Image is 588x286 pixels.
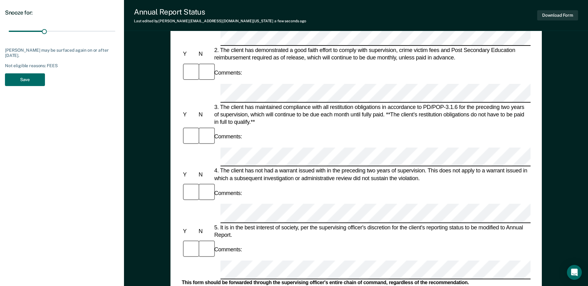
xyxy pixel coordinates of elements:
[213,246,243,253] div: Comments:
[213,167,531,182] div: 4. The client has not had a warrant issued with in the preceding two years of supervision. This d...
[567,265,582,280] div: Open Intercom Messenger
[5,63,119,68] div: Not eligible reasons: FEES
[5,48,119,58] div: [PERSON_NAME] may be surfaced again on or after [DATE].
[134,19,306,23] div: Last edited by [PERSON_NAME][EMAIL_ADDRESS][DOMAIN_NAME][US_STATE]
[213,223,531,238] div: 5. It is in the best interest of society, per the supervising officer's discretion for the client...
[5,73,45,86] button: Save
[134,7,306,16] div: Annual Report Status
[197,227,213,235] div: N
[197,111,213,118] div: N
[197,171,213,178] div: N
[213,133,243,140] div: Comments:
[213,103,531,126] div: 3. The client has maintained compliance with all restitution obligations in accordance to PD/POP-...
[182,227,197,235] div: Y
[537,10,578,20] button: Download Form
[182,111,197,118] div: Y
[213,189,243,197] div: Comments:
[5,9,119,16] div: Snooze for:
[182,171,197,178] div: Y
[213,69,243,76] div: Comments:
[213,47,531,62] div: 2. The client has demonstrated a good faith effort to comply with supervision, crime victim fees ...
[197,50,213,58] div: N
[274,19,306,23] span: a few seconds ago
[182,50,197,58] div: Y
